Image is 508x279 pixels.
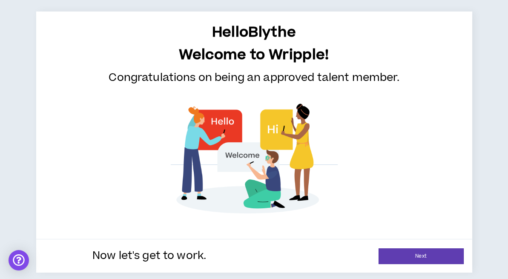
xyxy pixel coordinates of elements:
[45,248,254,264] p: Now let's get to work.
[9,250,29,270] div: Open Intercom Messenger
[45,24,464,40] h1: Hello Blythe
[158,82,350,235] img: teamwork.png
[379,248,464,264] a: Next
[45,70,464,86] p: Congratulations on being an approved talent member.
[45,47,464,63] h1: Welcome to Wripple!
